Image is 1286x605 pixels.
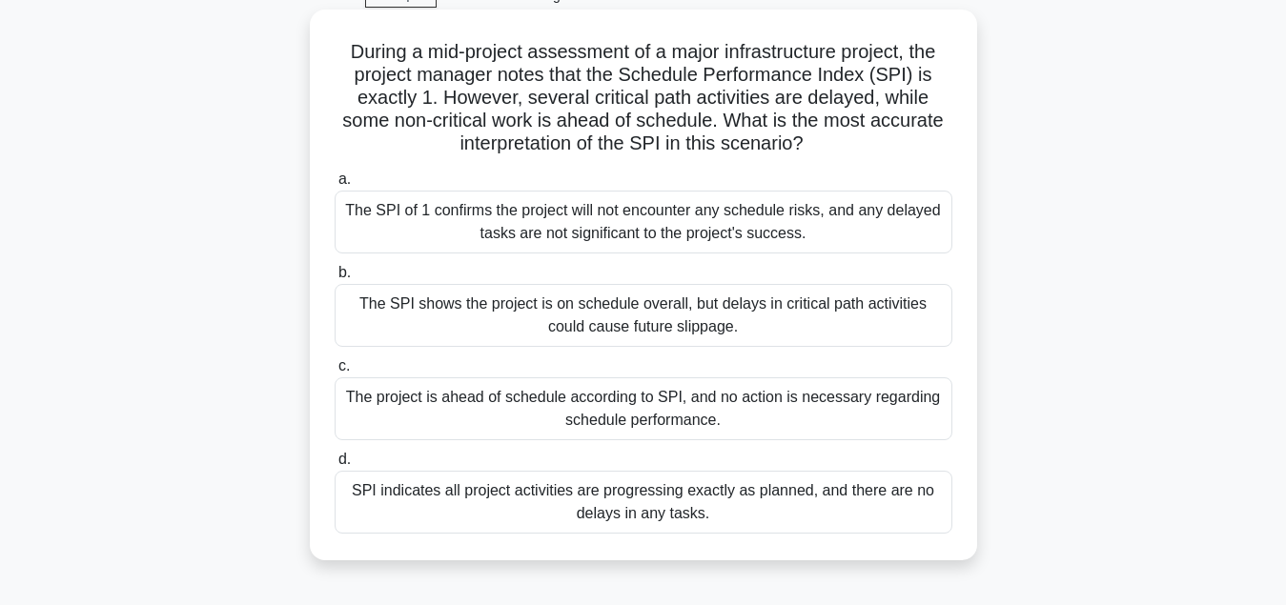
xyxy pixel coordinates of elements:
[335,471,952,534] div: SPI indicates all project activities are progressing exactly as planned, and there are no delays ...
[338,357,350,373] span: c.
[335,284,952,347] div: The SPI shows the project is on schedule overall, but delays in critical path activities could ca...
[338,451,351,467] span: d.
[338,264,351,280] span: b.
[335,377,952,440] div: The project is ahead of schedule according to SPI, and no action is necessary regarding schedule ...
[335,191,952,253] div: The SPI of 1 confirms the project will not encounter any schedule risks, and any delayed tasks ar...
[338,171,351,187] span: a.
[333,40,954,156] h5: During a mid-project assessment of a major infrastructure project, the project manager notes that...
